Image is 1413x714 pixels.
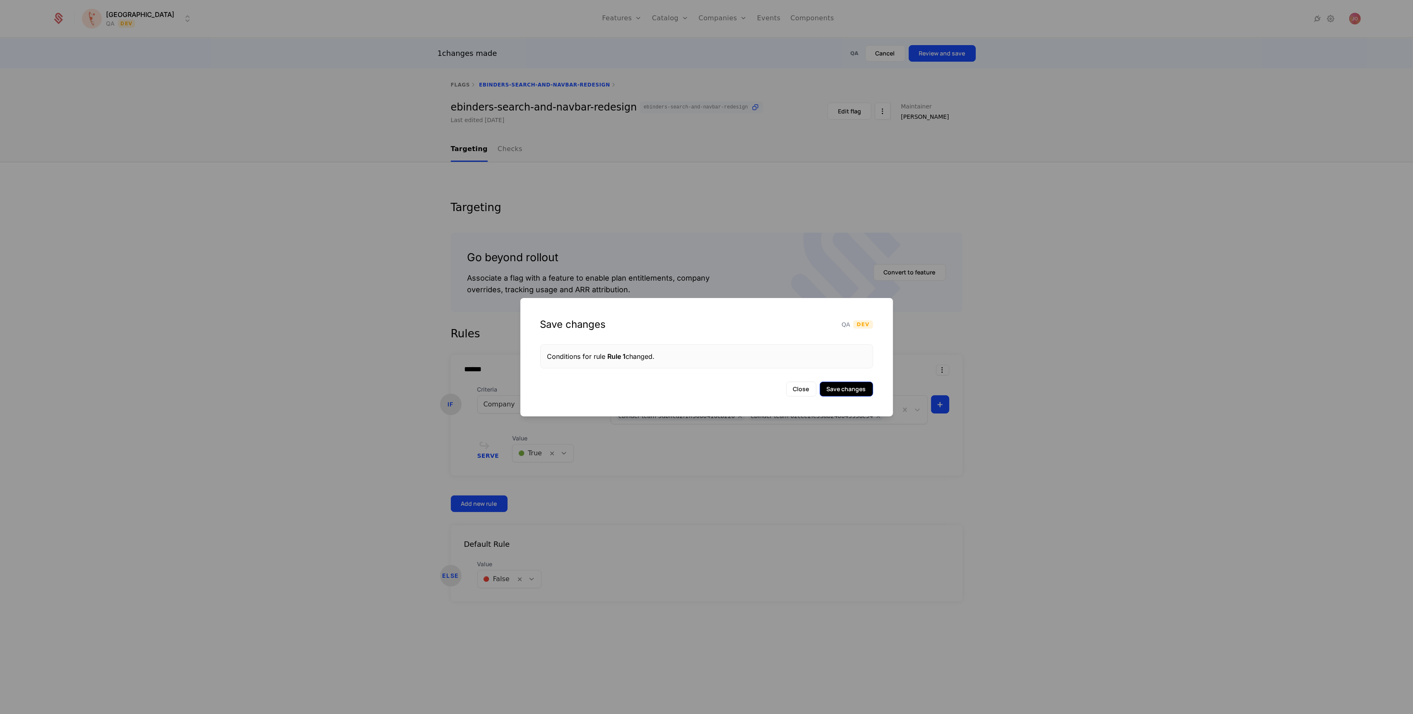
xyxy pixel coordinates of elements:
div: Save changes [540,318,606,331]
div: Conditions for rule changed. [547,351,866,361]
span: Rule 1 [608,352,626,361]
button: Save changes [820,382,873,397]
span: Dev [853,320,873,329]
button: Close [786,382,816,397]
span: QA [842,320,850,329]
